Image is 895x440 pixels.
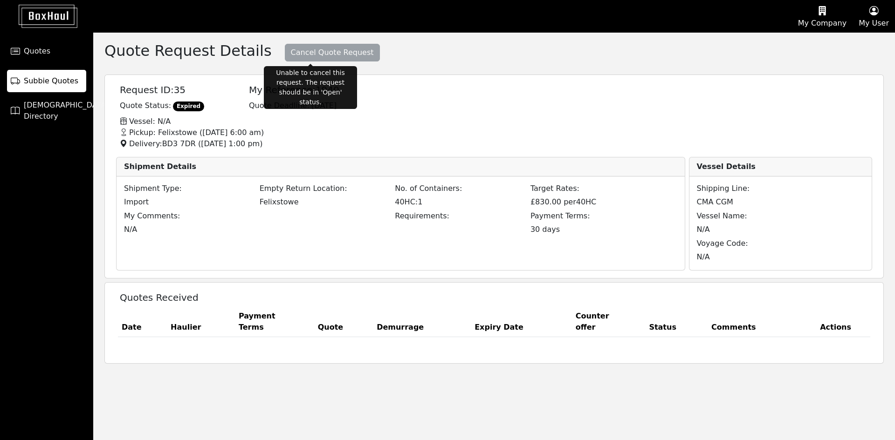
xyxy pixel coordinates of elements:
a: Quotes [7,40,86,62]
h6: Payment Terms: [525,211,672,220]
span: Quotes [24,46,50,57]
button: My Company [792,0,853,32]
span: Expired [173,102,204,111]
th: Date [118,307,167,337]
p: Pickup: Felixstowe ( [DATE] 6:00 am ) [114,127,889,138]
th: Counter offer [572,307,646,337]
div: Unable to cancel this request. The request should be in 'Open' status. [264,66,357,109]
img: BoxHaul [5,5,77,28]
h6: Requirements: [389,211,536,220]
div: £ 830.00 per 40HC [530,196,666,208]
div: CMA CGM [691,196,848,208]
h6: My Comments: [118,211,400,220]
th: Comments [708,307,801,337]
h2: Quote Request Details [104,42,272,60]
h6: Shipping Line: [691,184,848,193]
h5: Request ID: 35 [120,84,230,95]
div: Shipment Details [117,157,685,176]
div: 30 days [525,224,672,235]
div: Import [118,196,265,208]
div: 40HC : 1 [395,196,530,208]
div: N/A [118,224,400,235]
p: Vessel: N/A [114,116,889,127]
h6: Target Rates: [525,184,672,193]
th: Haulier [167,307,235,337]
th: Status [645,307,708,337]
h6: No. of Containers: [389,184,536,193]
span: [DEMOGRAPHIC_DATA] Directory [24,100,109,122]
th: Demurrage [373,307,471,337]
h5: My Reference: 1940 [249,84,339,95]
h6: Empty Return Location: [254,184,401,193]
span: Subbie Quotes [24,75,78,87]
h6: Voyage Code: [691,239,848,248]
h6: Quote Deadline: [249,101,310,110]
p: Delivery: BD3 7DR ( [DATE] 1:00 pm ) [114,138,889,149]
button: My User [853,0,895,32]
th: Actions [801,307,870,337]
div: Vessel Details [689,157,872,176]
h6: Vessel Name: [691,211,848,220]
a: [DEMOGRAPHIC_DATA] Directory [7,100,86,122]
div: Felixstowe [254,196,401,208]
h6: Shipment Type: [118,184,265,193]
a: Subbie Quotes [7,70,86,92]
th: Expiry Date [471,307,571,337]
th: Quote [314,307,373,337]
h5: Quotes Received [120,292,230,303]
h6: Quote Status: [120,101,171,110]
th: Payment Terms [235,307,314,337]
div: N/A [691,251,848,263]
div: N/A [691,224,848,235]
